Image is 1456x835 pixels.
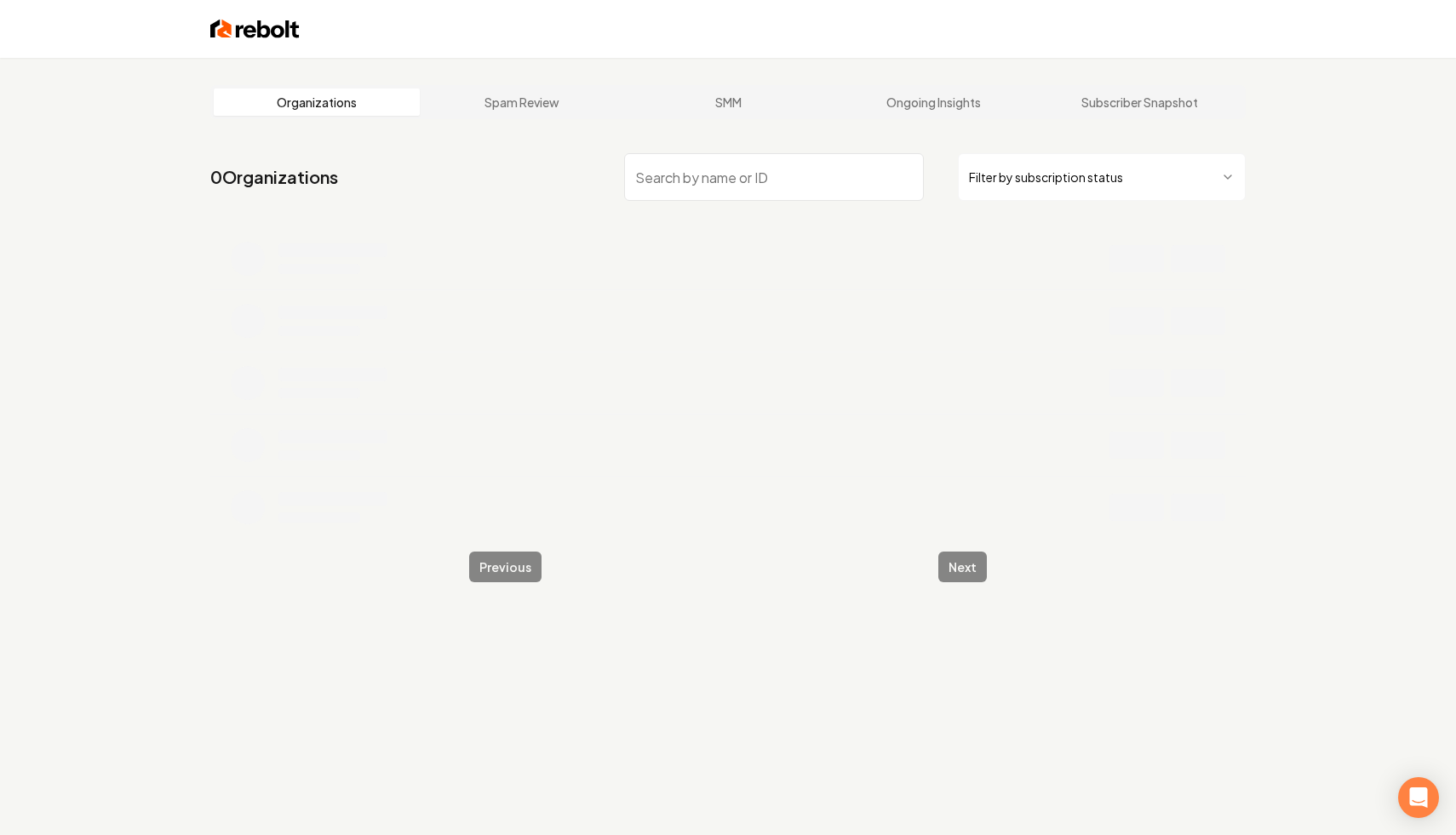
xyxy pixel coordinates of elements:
img: Rebolt Logo [210,17,300,41]
a: SMM [625,89,831,116]
a: Spam Review [420,89,626,116]
a: Organizations [214,89,420,116]
div: Open Intercom Messenger [1398,777,1439,818]
a: Subscriber Snapshot [1036,89,1242,116]
input: Search by name or ID [624,153,924,201]
a: 0Organizations [210,165,338,189]
a: Ongoing Insights [831,89,1037,116]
